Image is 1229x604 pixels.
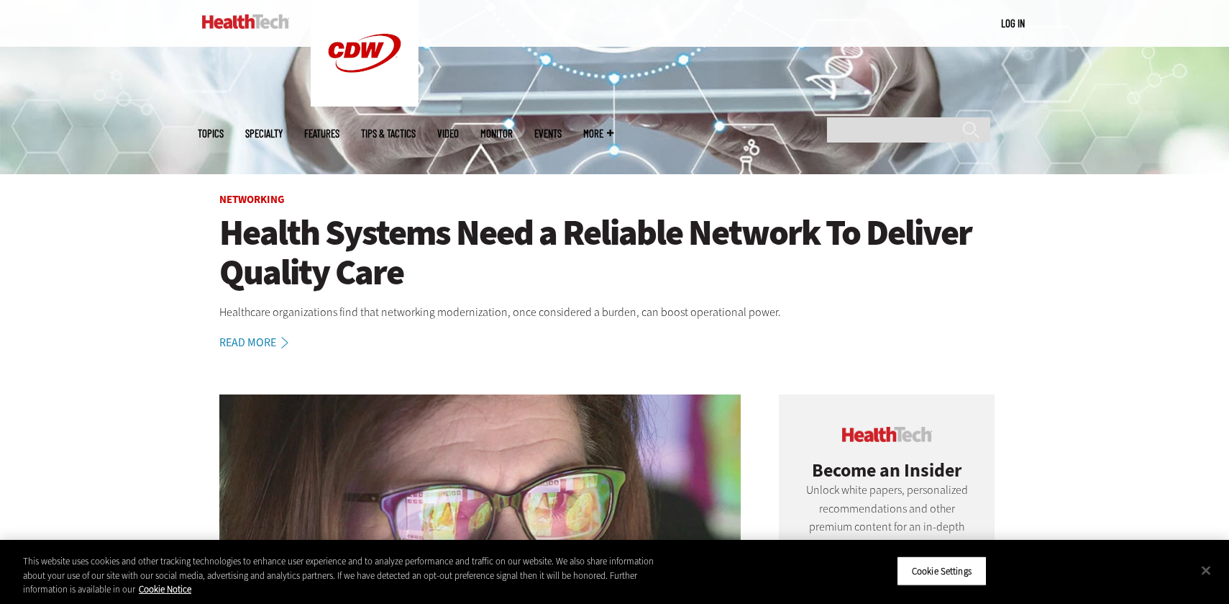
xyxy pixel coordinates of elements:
div: This website uses cookies and other tracking technologies to enhance user experience and to analy... [23,554,676,597]
a: More information about your privacy [139,583,191,595]
button: Close [1190,554,1222,586]
a: MonITor [480,128,513,139]
span: More [583,128,613,139]
a: Events [534,128,562,139]
div: User menu [1001,16,1025,31]
a: Networking [219,192,285,207]
a: Log in [1001,17,1025,30]
button: Cookie Settings [897,556,987,586]
img: cdw insider logo [842,427,932,442]
a: Read More [219,337,304,348]
a: CDW [311,95,419,110]
a: Features [304,128,339,139]
span: Become an Insider [812,458,961,482]
span: Specialty [245,128,283,139]
a: Health Systems Need a Reliable Network To Deliver Quality Care [219,213,1010,292]
p: Unlock white papers, personalized recommendations and other premium content for an in-depth look ... [800,481,973,554]
img: Home [202,14,289,29]
a: Tips & Tactics [361,128,416,139]
p: Healthcare organizations find that networking modernization, once considered a burden, can boost ... [219,303,1010,322]
a: Video [437,128,459,139]
span: Topics [198,128,224,139]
